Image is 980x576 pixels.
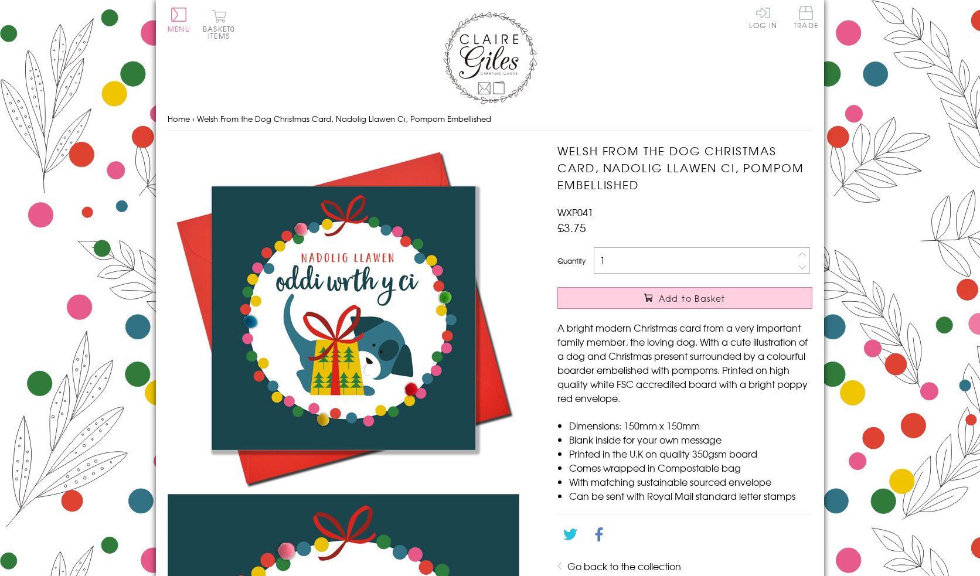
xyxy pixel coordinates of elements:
[569,461,812,475] li: Comes wrapped in Compostable bag
[794,6,818,29] span: Trade
[168,113,190,124] a: Home
[168,142,519,494] img: Welsh From the Dog Christmas Card, Nadolig Llawen Ci, Pompom Embellished
[569,418,812,432] li: Dimensions: 150mm x 150mm
[443,12,537,104] img: Claire Giles Greetings Cards
[659,292,726,304] span: Add to Basket
[794,6,818,31] a: Trade
[197,113,491,124] span: Welsh From the Dog Christmas Card, Nadolig Llawen Ci, Pompom Embellished
[557,321,812,405] p: A bright modern Christmas card from a very important family member, the loving dog. With a cute i...
[749,6,777,29] a: Log In
[557,287,812,309] button: Add to Basket
[569,489,812,503] li: Can be sent with Royal Mail standard letter stamps
[192,113,195,124] span: ›
[557,142,812,193] h1: Welsh From the Dog Christmas Card, Nadolig Llawen Ci, Pompom Embellished
[208,23,235,41] span: 0 items
[557,205,593,219] span: WXP041
[567,559,681,573] a: Go back to the collection
[569,432,812,447] li: Blank inside for your own message
[168,107,812,131] nav: breadcrumbs
[557,219,586,236] span: £3.75
[168,8,190,32] button: Menu
[569,475,812,489] li: With matching sustainable sourced envelope
[203,9,235,39] button: Basket0 items
[557,255,586,266] label: Quantity
[569,447,812,461] li: Printed in the U.K on quality 350gsm board
[168,23,190,34] span: Menu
